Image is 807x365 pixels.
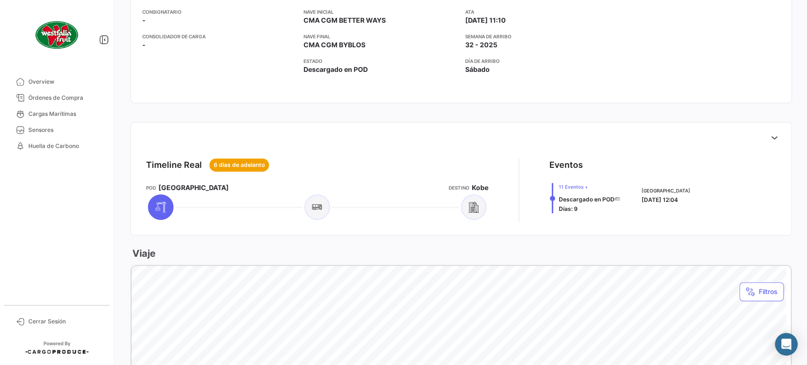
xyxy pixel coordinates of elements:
[559,196,615,203] span: Descargado en POD
[304,33,457,40] app-card-info-title: Nave final
[465,33,619,40] app-card-info-title: Semana de Arribo
[28,126,102,134] span: Sensores
[8,138,106,154] a: Huella de Carbono
[28,78,102,86] span: Overview
[304,16,386,25] span: CMA CGM BETTER WAYS
[449,184,469,191] app-card-info-title: Destino
[304,40,365,50] span: CMA CGM BYBLOS
[559,183,620,191] span: 11 Eventos +
[33,11,80,59] img: client-50.png
[775,333,798,356] div: Abrir Intercom Messenger
[28,94,102,102] span: Órdenes de Compra
[465,8,619,16] app-card-info-title: ATA
[8,122,106,138] a: Sensores
[214,161,265,169] span: 6 dias de adelanto
[142,33,296,40] app-card-info-title: Consolidador de Carga
[146,184,156,191] app-card-info-title: POD
[28,142,102,150] span: Huella de Carbono
[8,74,106,90] a: Overview
[146,158,202,172] div: Timeline Real
[304,8,457,16] app-card-info-title: Nave inicial
[739,282,784,301] button: Filtros
[549,158,583,172] div: Eventos
[304,65,368,74] span: Descargado en POD
[304,57,457,65] app-card-info-title: Estado
[8,90,106,106] a: Órdenes de Compra
[472,183,488,192] span: Kobe
[465,57,619,65] app-card-info-title: Día de Arribo
[559,205,578,212] span: Días: 9
[28,317,102,326] span: Cerrar Sesión
[641,196,677,203] span: [DATE] 12:04
[641,187,690,194] span: [GEOGRAPHIC_DATA]
[8,106,106,122] a: Cargas Marítimas
[142,8,296,16] app-card-info-title: Consignatario
[142,16,146,25] span: -
[465,40,497,50] span: 32 - 2025
[28,110,102,118] span: Cargas Marítimas
[465,65,490,74] span: Sábado
[158,183,229,192] span: [GEOGRAPHIC_DATA]
[130,247,156,260] h3: Viaje
[465,16,506,25] span: [DATE] 11:10
[142,40,146,50] span: -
